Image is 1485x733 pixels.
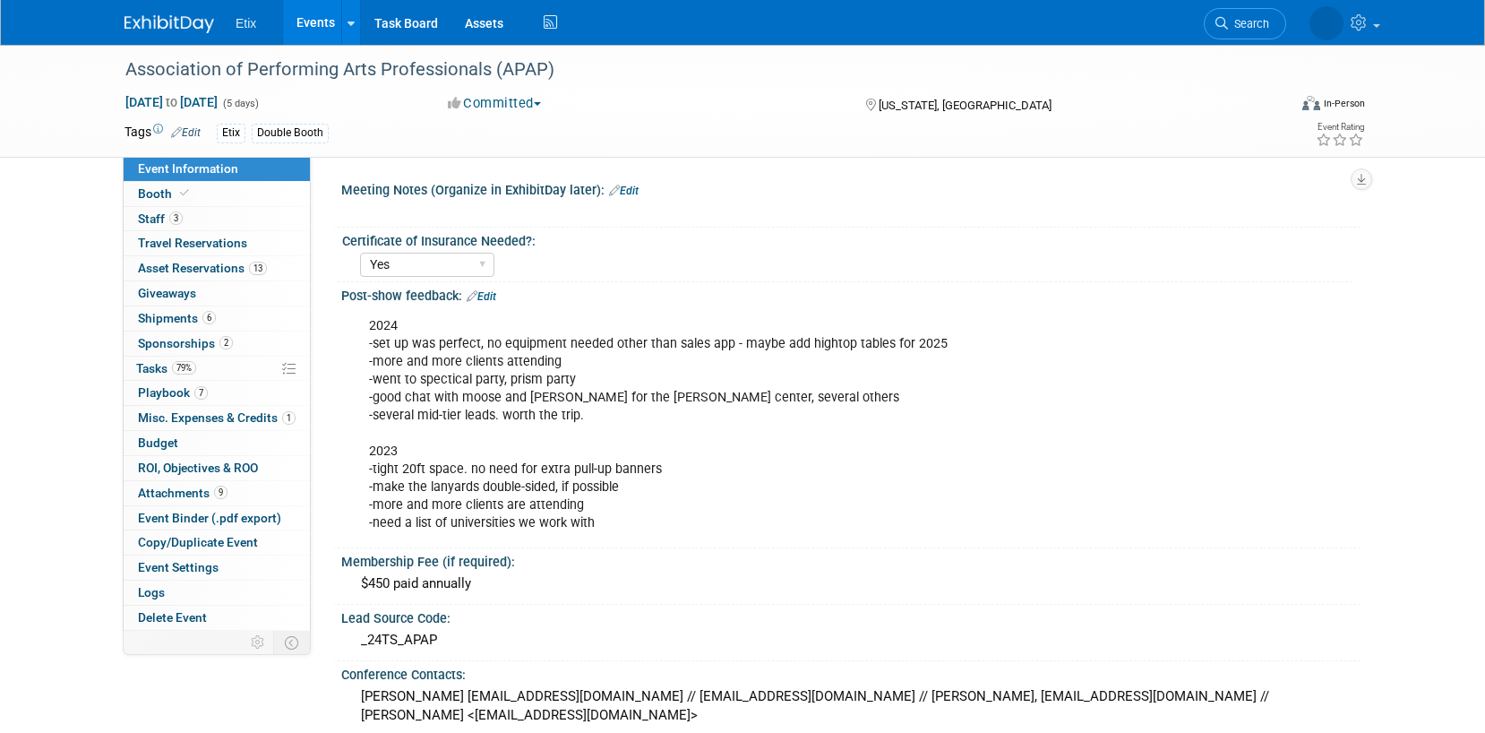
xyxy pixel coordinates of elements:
span: 9 [214,486,227,499]
a: Delete Event [124,606,310,630]
div: Membership Fee (if required): [341,548,1361,571]
a: Edit [467,290,496,303]
div: Etix [217,124,245,142]
a: Event Settings [124,556,310,580]
a: Edit [609,185,639,197]
span: 13 [249,262,267,275]
span: 6 [202,311,216,324]
span: 79% [172,361,196,375]
span: 7 [194,386,208,400]
span: Booth [138,186,193,201]
a: Misc. Expenses & Credits1 [124,406,310,430]
span: Misc. Expenses & Credits [138,410,296,425]
span: Logs [138,585,165,599]
span: 1 [282,411,296,425]
span: Event Settings [138,560,219,574]
a: Copy/Duplicate Event [124,530,310,555]
span: Staff [138,211,183,226]
button: Committed [442,94,548,113]
span: ROI, Objectives & ROO [138,461,258,475]
a: Edit [171,126,201,139]
span: 3 [169,211,183,225]
a: Budget [124,431,310,455]
a: Playbook7 [124,381,310,405]
div: Lead Source Code: [341,605,1361,627]
td: Personalize Event Tab Strip [243,631,274,654]
div: $450 paid annually [355,570,1347,598]
span: Asset Reservations [138,261,267,275]
span: Travel Reservations [138,236,247,250]
i: Booth reservation complete [180,188,189,198]
a: Booth [124,182,310,206]
a: Event Information [124,157,310,181]
a: Giveaways [124,281,310,306]
a: Asset Reservations13 [124,256,310,280]
div: In-Person [1323,97,1365,110]
span: (5 days) [221,98,259,109]
td: Toggle Event Tabs [274,631,311,654]
span: Tasks [136,361,196,375]
a: Search [1204,8,1286,39]
img: Paige Redden [1309,6,1343,40]
span: [US_STATE], [GEOGRAPHIC_DATA] [879,99,1052,112]
div: Meeting Notes (Organize in ExhibitDay later): [341,177,1361,200]
span: Event Binder (.pdf export) [138,511,281,525]
div: Conference Contacts: [341,661,1361,684]
span: Copy/Duplicate Event [138,535,258,549]
a: Shipments6 [124,306,310,331]
span: Attachments [138,486,227,500]
a: Tasks79% [124,357,310,381]
span: Delete Event [138,610,207,625]
a: ROI, Objectives & ROO [124,456,310,480]
div: [PERSON_NAME] [EMAIL_ADDRESS][DOMAIN_NAME] // [EMAIL_ADDRESS][DOMAIN_NAME] // [PERSON_NAME], [EMA... [355,683,1347,730]
span: Etix [236,16,256,30]
div: Association of Performing Arts Professionals (APAP) [119,54,1259,86]
img: ExhibitDay [124,15,214,33]
a: Attachments9 [124,481,310,505]
div: Event Format [1180,93,1365,120]
span: Budget [138,435,178,450]
span: Event Information [138,161,238,176]
a: Sponsorships2 [124,332,310,356]
span: [DATE] [DATE] [124,94,219,110]
a: Travel Reservations [124,231,310,255]
div: Double Booth [252,124,329,142]
div: Event Rating [1316,123,1364,132]
div: Post-show feedback: [341,282,1361,306]
a: Staff3 [124,207,310,231]
td: Tags [124,123,201,143]
span: Search [1228,17,1269,30]
div: Certificate of Insurance Needed?: [342,228,1352,250]
span: Playbook [138,385,208,400]
div: 2024 -set up was perfect, no equipment needed other than sales app - maybe add hightop tables for... [356,308,1163,542]
img: Format-Inperson.png [1302,96,1320,110]
span: Sponsorships [138,336,233,350]
a: Event Binder (.pdf export) [124,506,310,530]
a: Logs [124,581,310,605]
div: _24TS_APAP [355,626,1347,654]
span: Giveaways [138,286,196,300]
span: to [163,95,180,109]
span: 2 [219,336,233,349]
span: Shipments [138,311,216,325]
